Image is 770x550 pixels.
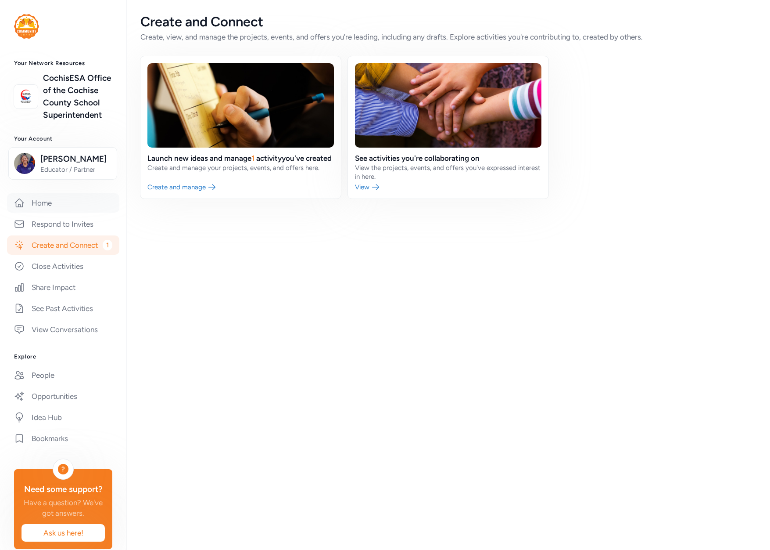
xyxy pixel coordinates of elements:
[14,14,39,39] img: logo
[16,87,36,106] img: logo
[58,464,68,474] div: ?
[14,60,112,67] h3: Your Network Resources
[7,365,119,385] a: People
[21,483,105,496] div: Need some support?
[7,299,119,318] a: See Past Activities
[43,72,112,121] a: CochisESA Office of the Cochise County School Superintendent
[140,14,756,30] div: Create and Connect
[7,408,119,427] a: Idea Hub
[7,429,119,448] a: Bookmarks
[40,153,111,165] span: [PERSON_NAME]
[103,240,112,250] span: 1
[40,165,111,174] span: Educator / Partner
[7,257,119,276] a: Close Activities
[21,524,105,542] button: Ask us here!
[7,235,119,255] a: Create and Connect1
[29,528,98,538] span: Ask us here!
[14,135,112,142] h3: Your Account
[140,32,756,42] div: Create, view, and manage the projects, events, and offers you're leading, including any drafts. E...
[21,497,105,518] div: Have a question? We've got answers.
[14,353,112,360] h3: Explore
[7,214,119,234] a: Respond to Invites
[8,147,117,180] button: [PERSON_NAME]Educator / Partner
[7,320,119,339] a: View Conversations
[7,193,119,213] a: Home
[7,387,119,406] a: Opportunities
[7,278,119,297] a: Share Impact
